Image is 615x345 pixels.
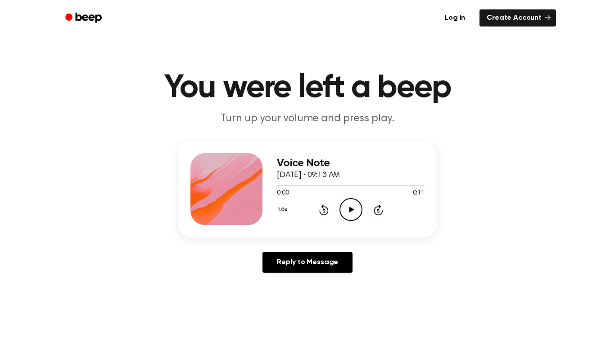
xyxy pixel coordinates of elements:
[436,8,474,28] a: Log in
[277,157,425,169] h3: Voice Note
[277,171,340,179] span: [DATE] · 09:13 AM
[59,9,110,27] a: Beep
[77,72,538,104] h1: You were left a beep
[277,202,290,217] button: 1.0x
[479,9,556,27] a: Create Account
[277,189,289,198] span: 0:00
[262,252,353,273] a: Reply to Message
[135,111,480,126] p: Turn up your volume and press play.
[413,189,425,198] span: 0:11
